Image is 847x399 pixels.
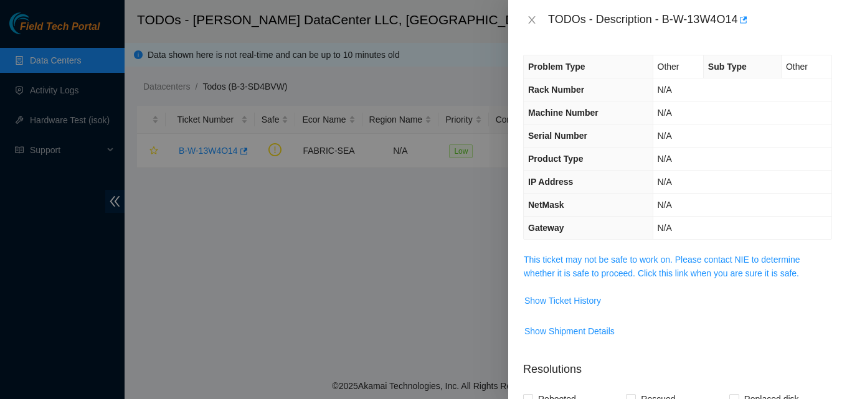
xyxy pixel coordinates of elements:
span: IP Address [528,177,573,187]
span: Gateway [528,223,564,233]
button: Show Shipment Details [524,321,615,341]
span: Other [658,62,679,72]
span: Machine Number [528,108,599,118]
button: Close [523,14,541,26]
span: Show Shipment Details [524,324,615,338]
span: N/A [658,108,672,118]
span: Rack Number [528,85,584,95]
span: Problem Type [528,62,585,72]
a: This ticket may not be safe to work on. Please contact NIE to determine whether it is safe to pro... [524,255,800,278]
span: N/A [658,131,672,141]
span: Product Type [528,154,583,164]
span: N/A [658,85,672,95]
span: N/A [658,177,672,187]
span: Serial Number [528,131,587,141]
span: N/A [658,154,672,164]
span: NetMask [528,200,564,210]
span: Show Ticket History [524,294,601,307]
span: Other [786,62,808,72]
button: Show Ticket History [524,291,602,311]
span: N/A [658,200,672,210]
div: TODOs - Description - B-W-13W4O14 [548,10,832,30]
span: N/A [658,223,672,233]
span: Sub Type [708,62,747,72]
span: close [527,15,537,25]
p: Resolutions [523,351,832,378]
